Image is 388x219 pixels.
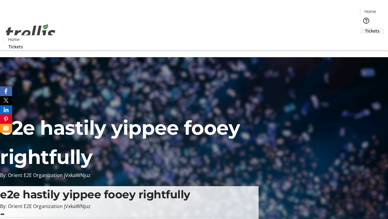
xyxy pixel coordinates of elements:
[364,8,376,15] span: Home
[4,36,23,43] a: Home
[4,43,28,50] a: Tickets
[360,28,384,34] a: Tickets
[360,8,380,15] a: Home
[8,43,23,50] span: Tickets
[4,17,58,48] img: Orient E2E Organization jVxkaWNjuz's Logo
[8,36,20,43] span: Home
[360,34,372,46] button: Cart
[365,28,380,34] span: Tickets
[360,15,372,27] button: Help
